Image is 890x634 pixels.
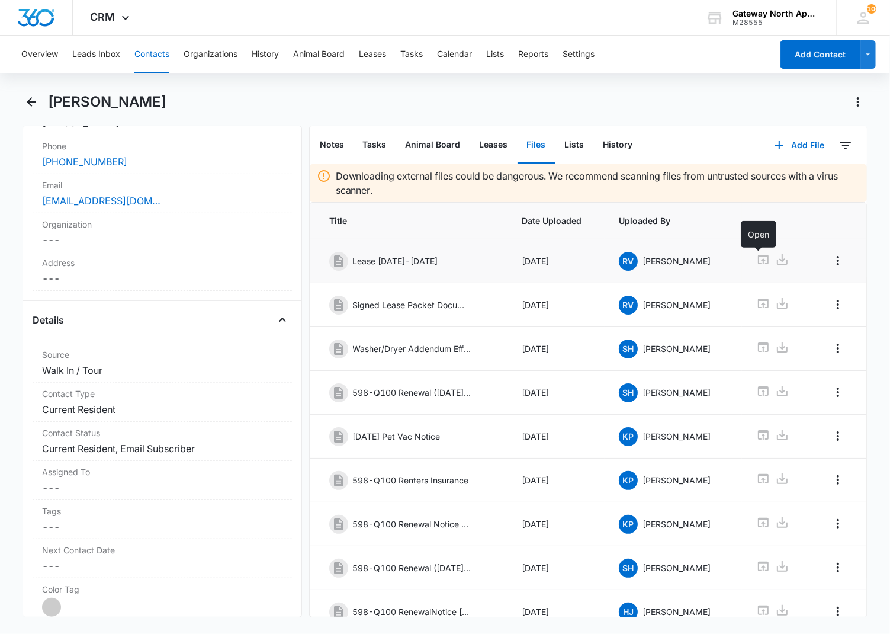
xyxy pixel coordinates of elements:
[642,430,711,443] p: [PERSON_NAME]
[619,471,638,490] span: KP
[42,583,282,595] label: Color Tag
[353,299,471,311] p: Signed Lease Packet Documents
[336,169,860,197] p: Downloading external files could be dangerous. We recommend scanning files from untrusted sources...
[42,481,282,495] dd: ---
[619,603,638,622] span: HJ
[437,36,472,73] button: Calendar
[91,11,115,23] span: CRM
[828,251,847,270] button: Overflow Menu
[741,221,776,248] div: Open
[619,383,638,402] span: SH
[353,562,471,574] p: 598-Q100 Renewal ([DATE]-[DATE])
[42,559,282,573] dd: ---
[273,310,292,329] button: Close
[619,296,638,315] span: RV
[33,461,292,500] div: Assigned To---
[33,313,64,327] h4: Details
[619,559,638,578] span: SH
[23,92,41,111] button: Back
[507,371,605,415] td: [DATE]
[42,402,282,417] dd: Current Resident
[353,430,441,443] p: [DATE] Pet Vac Notice
[507,415,605,459] td: [DATE]
[619,252,638,271] span: RV
[48,93,166,111] h1: [PERSON_NAME]
[867,4,876,14] span: 106
[42,348,282,361] label: Source
[642,562,711,574] p: [PERSON_NAME]
[828,602,847,621] button: Overflow Menu
[522,214,590,227] span: Date Uploaded
[642,299,711,311] p: [PERSON_NAME]
[849,92,867,111] button: Actions
[33,383,292,422] div: Contact TypeCurrent Resident
[42,194,160,208] a: [EMAIL_ADDRESS][DOMAIN_NAME]
[828,514,847,533] button: Overflow Menu
[33,578,292,622] div: Color Tag
[354,127,396,164] button: Tasks
[555,127,594,164] button: Lists
[33,252,292,291] div: Address---
[42,427,282,439] label: Contact Status
[780,40,860,69] button: Add Contact
[507,502,605,546] td: [DATE]
[732,18,819,27] div: account id
[642,606,711,618] p: [PERSON_NAME]
[33,539,292,578] div: Next Contact Date---
[642,474,711,486] p: [PERSON_NAME]
[486,36,504,73] button: Lists
[619,340,638,358] span: SH
[21,36,58,73] button: Overview
[828,558,847,577] button: Overflow Menu
[42,140,282,152] label: Phone
[867,4,876,14] div: notifications count
[184,36,237,73] button: Organizations
[42,233,282,247] dd: ---
[42,505,282,517] label: Tags
[828,295,847,314] button: Overflow Menu
[619,427,638,446] span: KP
[42,388,282,400] label: Contact Type
[507,459,605,502] td: [DATE]
[470,127,518,164] button: Leases
[353,386,471,399] p: 598-Q100 Renewal ([DATE]-[DATE])
[353,474,469,486] p: 598-Q100 Renters Insurance
[42,363,282,377] dd: Walk In / Tour
[828,339,847,358] button: Overflow Menu
[33,174,292,213] div: Email[EMAIL_ADDRESS][DOMAIN_NAME]
[619,214,728,227] span: Uploaded By
[642,386,711,399] p: [PERSON_NAME]
[33,213,292,252] div: Organization---
[42,441,282,456] dd: Current Resident, Email Subscriber
[518,127,555,164] button: Files
[763,131,836,159] button: Add File
[310,127,354,164] button: Notes
[359,36,386,73] button: Leases
[72,36,120,73] button: Leads Inbox
[642,518,711,530] p: [PERSON_NAME]
[563,36,595,73] button: Settings
[828,383,847,402] button: Overflow Menu
[396,127,470,164] button: Animal Board
[828,470,847,489] button: Overflow Menu
[252,36,279,73] button: History
[594,127,642,164] button: History
[42,155,127,169] a: [PHONE_NUMBER]
[507,239,605,283] td: [DATE]
[642,255,711,267] p: [PERSON_NAME]
[42,544,282,556] label: Next Contact Date
[507,283,605,327] td: [DATE]
[518,36,548,73] button: Reports
[353,606,471,618] p: 598-Q100 RenewalNotice [DATE]
[619,515,638,534] span: KP
[293,36,345,73] button: Animal Board
[42,466,282,478] label: Assigned To
[353,255,438,267] p: Lease [DATE]-[DATE]
[353,342,471,355] p: Washer/Dryer Addendum Effective [DATE]
[642,342,711,355] p: [PERSON_NAME]
[134,36,169,73] button: Contacts
[42,257,282,269] label: Address
[329,214,494,227] span: Title
[42,179,282,191] label: Email
[42,520,282,534] dd: ---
